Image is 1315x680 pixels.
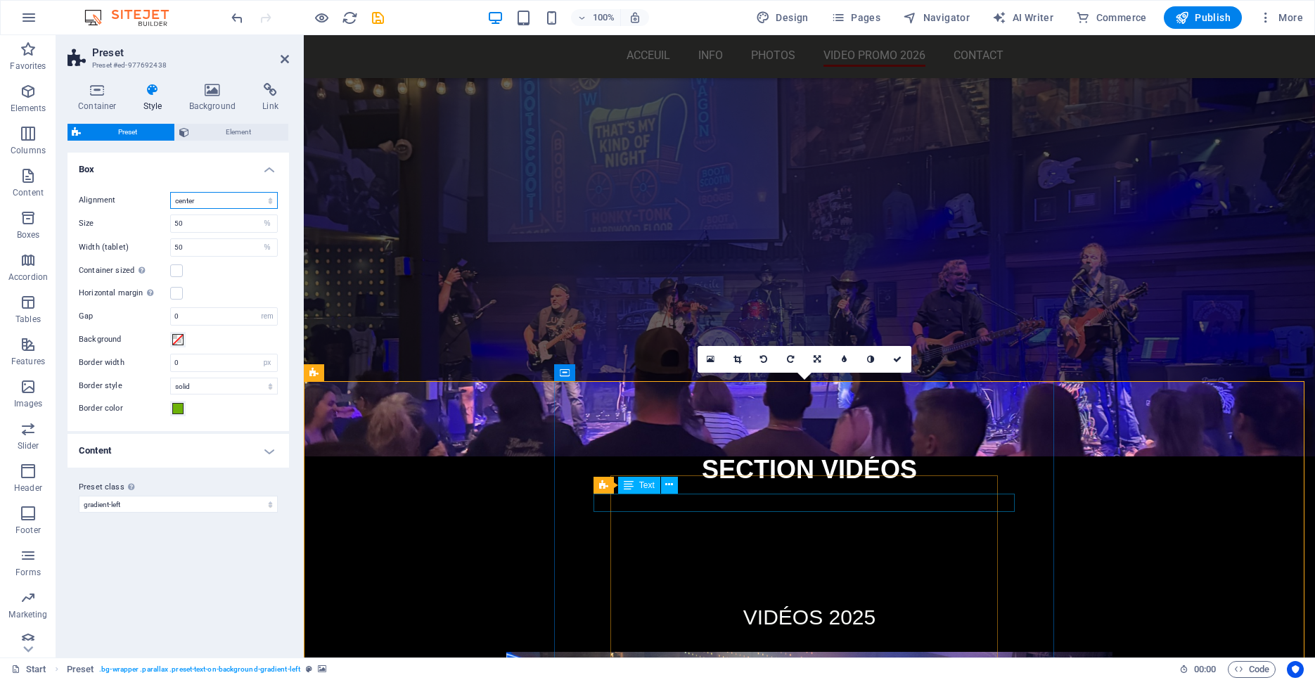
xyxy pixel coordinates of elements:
[79,359,170,366] label: Border width
[79,479,278,496] label: Preset class
[133,83,179,113] h4: Style
[1179,661,1217,678] h6: Session time
[1204,664,1206,674] span: :
[79,243,170,251] label: Width (tablet)
[826,6,886,29] button: Pages
[756,11,809,25] span: Design
[79,378,170,394] label: Border style
[14,398,43,409] p: Images
[79,312,170,320] label: Gap
[8,609,47,620] p: Marketing
[629,11,641,24] i: On resize automatically adjust zoom level to fit chosen device.
[79,285,170,302] label: Horizontal margin
[698,346,724,373] a: Select files from the file manager, stock photos, or upload file(s)
[992,11,1053,25] span: AI Writer
[11,103,46,114] p: Elements
[68,153,289,178] h4: Box
[68,124,174,141] button: Preset
[751,346,778,373] a: Rotate left 90°
[193,124,285,141] span: Element
[369,9,386,26] button: save
[92,59,261,72] h3: Preset #ed-977692438
[79,262,170,279] label: Container sized
[1228,661,1276,678] button: Code
[639,481,655,489] span: Text
[1194,661,1216,678] span: 00 00
[10,60,46,72] p: Favorites
[831,11,880,25] span: Pages
[99,661,300,678] span: . bg-wrapper .parallax .preset-text-on-background-gradient-left
[175,124,289,141] button: Element
[17,229,40,240] p: Boxes
[1070,6,1153,29] button: Commerce
[342,10,358,26] i: Reload page
[1164,6,1242,29] button: Publish
[778,346,804,373] a: Rotate right 90°
[67,661,327,678] nav: breadcrumb
[1259,11,1303,25] span: More
[1234,661,1269,678] span: Code
[11,145,46,156] p: Columns
[14,482,42,494] p: Header
[897,6,975,29] button: Navigator
[68,83,133,113] h4: Container
[179,83,252,113] h4: Background
[724,346,751,373] a: Crop mode
[252,83,289,113] h4: Link
[229,10,245,26] i: Undo: Alignment (left -> center) (Ctrl+Z)
[370,10,386,26] i: Save (Ctrl+S)
[11,661,46,678] a: Click to cancel selection. Double-click to open Pages
[831,346,858,373] a: Blur
[750,6,814,29] div: Design (Ctrl+Alt+Y)
[18,440,39,451] p: Slider
[11,356,45,367] p: Features
[13,187,44,198] p: Content
[79,219,170,227] label: Size
[85,124,170,141] span: Preset
[306,665,312,673] i: This element is a customizable preset
[15,314,41,325] p: Tables
[15,567,41,578] p: Forms
[79,331,170,348] label: Background
[903,11,970,25] span: Navigator
[1076,11,1147,25] span: Commerce
[1287,661,1304,678] button: Usercentrics
[8,271,48,283] p: Accordion
[592,9,615,26] h6: 100%
[858,346,885,373] a: Greyscale
[79,192,170,209] label: Alignment
[15,525,41,536] p: Footer
[68,434,289,468] h4: Content
[92,46,289,59] h2: Preset
[1253,6,1309,29] button: More
[987,6,1059,29] button: AI Writer
[804,346,831,373] a: Change orientation
[571,9,621,26] button: 100%
[318,665,326,673] i: This element contains a background
[750,6,814,29] button: Design
[67,661,94,678] span: Click to select. Double-click to edit
[1175,11,1231,25] span: Publish
[885,346,911,373] a: Confirm ( ⌘ ⏎ )
[341,9,358,26] button: reload
[81,9,186,26] img: Editor Logo
[79,400,170,417] label: Border color
[229,9,245,26] button: undo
